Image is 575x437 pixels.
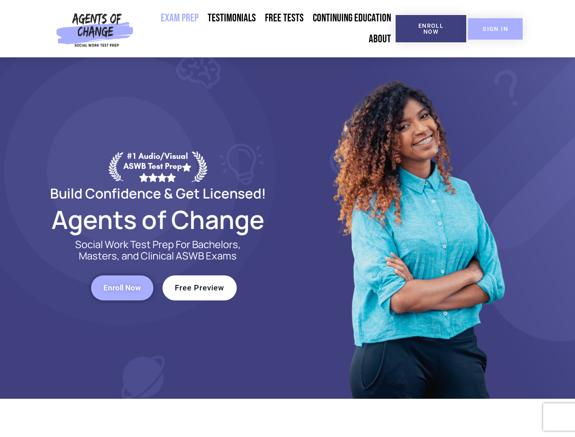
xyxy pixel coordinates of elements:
[203,8,260,29] a: Testimonials
[308,8,396,29] a: Continuing Education
[91,275,153,300] a: Enroll Now
[396,15,466,42] a: Enroll Now
[364,29,396,50] a: About
[137,8,396,50] nav: Menu
[260,8,308,29] a: Free Tests
[175,284,224,292] span: Free Preview
[103,284,141,292] span: Enroll Now
[28,209,288,230] h2: Agents of Change
[326,57,509,399] img: Website Image 1 (1)
[156,8,203,29] a: Exam Prep
[410,23,452,35] span: Enroll Now
[163,275,237,300] a: Free Preview
[65,239,251,262] p: Social Work Test Prep For Bachelors, Masters, and Clinical ASWB Exams
[468,18,523,40] a: SIGN IN
[28,187,288,200] h2: Build Confidence & Get Licensed!
[483,26,508,32] span: SIGN IN
[123,151,192,182] div: #1 Audio/Visual ASWB Test Prep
